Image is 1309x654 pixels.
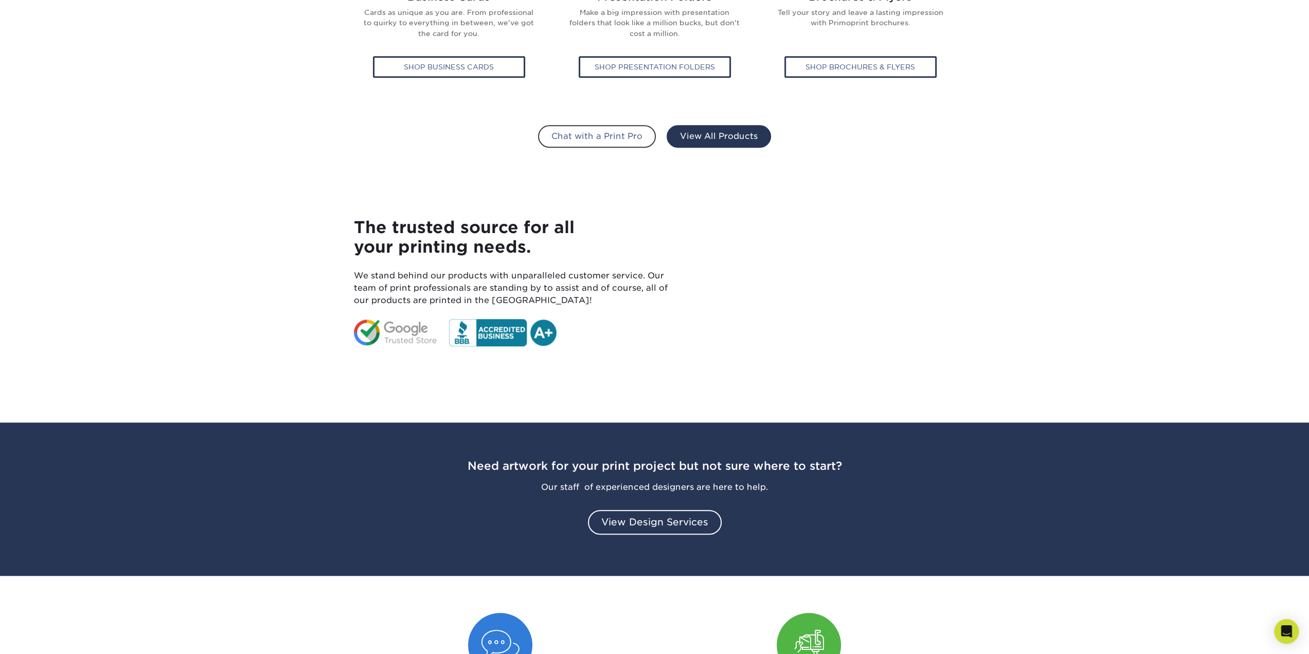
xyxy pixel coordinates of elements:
h4: The trusted source for all your printing needs. [354,218,682,257]
div: Shop Brochures & Flyers [784,56,937,78]
a: Chat with a Print Pro [538,125,656,148]
div: Shop Business Cards [373,56,525,78]
p: Cards as unique as you are. From professional to quirky to everything in between, we've got the c... [362,7,536,47]
p: Make a big impression with presentation folders that look like a million bucks, but don't cost a ... [568,7,742,47]
h3: Need artwork for your print project but not sure where to start? [354,435,956,477]
img: BBB A+ [449,319,557,346]
p: Tell your story and leave a lasting impression with Primoprint brochures. [774,7,947,37]
div: Open Intercom Messenger [1274,619,1299,644]
a: View All Products [667,125,771,148]
div: Shop Presentation Folders [579,56,731,78]
img: Google Trusted Store [354,320,438,345]
a: View Design Services [588,510,722,535]
p: We stand behind our products with unparalleled customer service. Our team of print professionals ... [354,270,682,307]
p: Our staff of experienced designers are here to help. [354,481,956,493]
iframe: Customer reviews powered by Trustpilot [714,193,956,373]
